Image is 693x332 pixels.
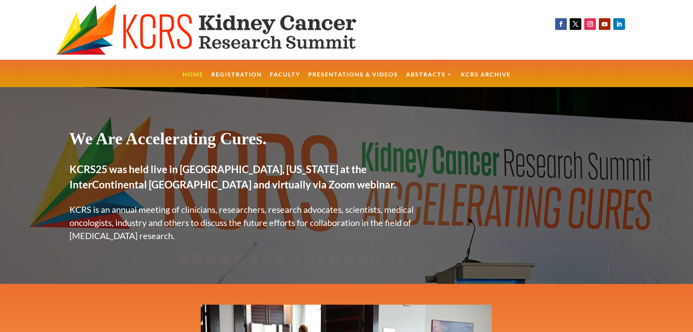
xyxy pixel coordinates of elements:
a: Follow on Instagram [584,18,596,30]
a: Follow on Youtube [599,18,610,30]
a: Abstracts [406,72,453,87]
a: Home [183,72,203,87]
p: KCRS is an annual meeting of clinicians, researchers, research advocates, scientists, medical onc... [69,203,429,242]
a: Follow on LinkedIn [613,18,625,30]
a: Registration [211,72,262,87]
a: Follow on X [570,18,581,30]
a: Faculty [270,72,300,87]
img: KCRS generic logo wide [56,4,393,56]
a: Follow on Facebook [555,18,567,30]
h2: KCRS25 was held live in [GEOGRAPHIC_DATA], [US_STATE] at the InterContinental [GEOGRAPHIC_DATA] a... [69,161,429,196]
h1: We Are Accelerating Cures. [69,129,429,152]
a: Presentations & Videos [308,72,398,87]
a: KCRS Archive [461,72,511,87]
